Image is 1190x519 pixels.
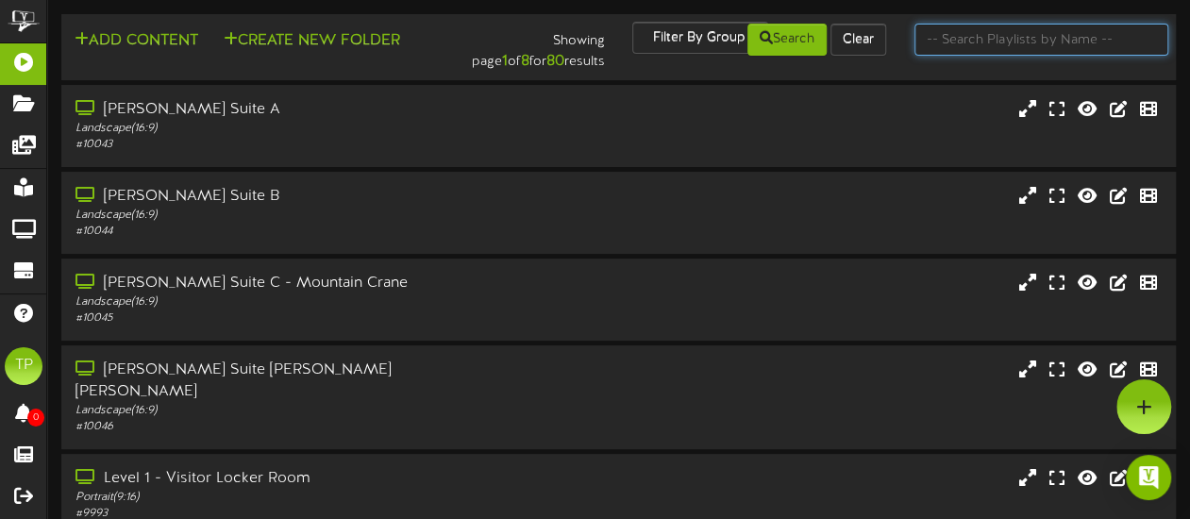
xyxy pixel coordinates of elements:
div: Landscape ( 16:9 ) [75,294,511,310]
button: Add Content [69,29,204,53]
div: Landscape ( 16:9 ) [75,403,511,419]
span: 0 [27,409,44,427]
div: # 10044 [75,224,511,240]
div: Level 1 - Visitor Locker Room [75,468,511,490]
button: Clear [830,24,886,56]
strong: 1 [501,53,507,70]
div: [PERSON_NAME] Suite C - Mountain Crane [75,273,511,294]
button: Filter By Group [632,22,768,54]
div: TP [5,347,42,385]
strong: 80 [545,53,563,70]
div: Landscape ( 16:9 ) [75,121,511,137]
div: [PERSON_NAME] Suite A [75,99,511,121]
input: -- Search Playlists by Name -- [914,24,1168,56]
div: # 10043 [75,137,511,153]
button: Create New Folder [218,29,406,53]
div: # 10045 [75,310,511,326]
div: [PERSON_NAME] Suite B [75,186,511,208]
div: Portrait ( 9:16 ) [75,490,511,506]
div: [PERSON_NAME] Suite [PERSON_NAME] [PERSON_NAME] [75,360,511,403]
div: Landscape ( 16:9 ) [75,208,511,224]
strong: 8 [520,53,528,70]
div: Open Intercom Messenger [1126,455,1171,500]
div: Showing page of for results [430,22,618,73]
div: # 10046 [75,419,511,435]
button: Search [747,24,827,56]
